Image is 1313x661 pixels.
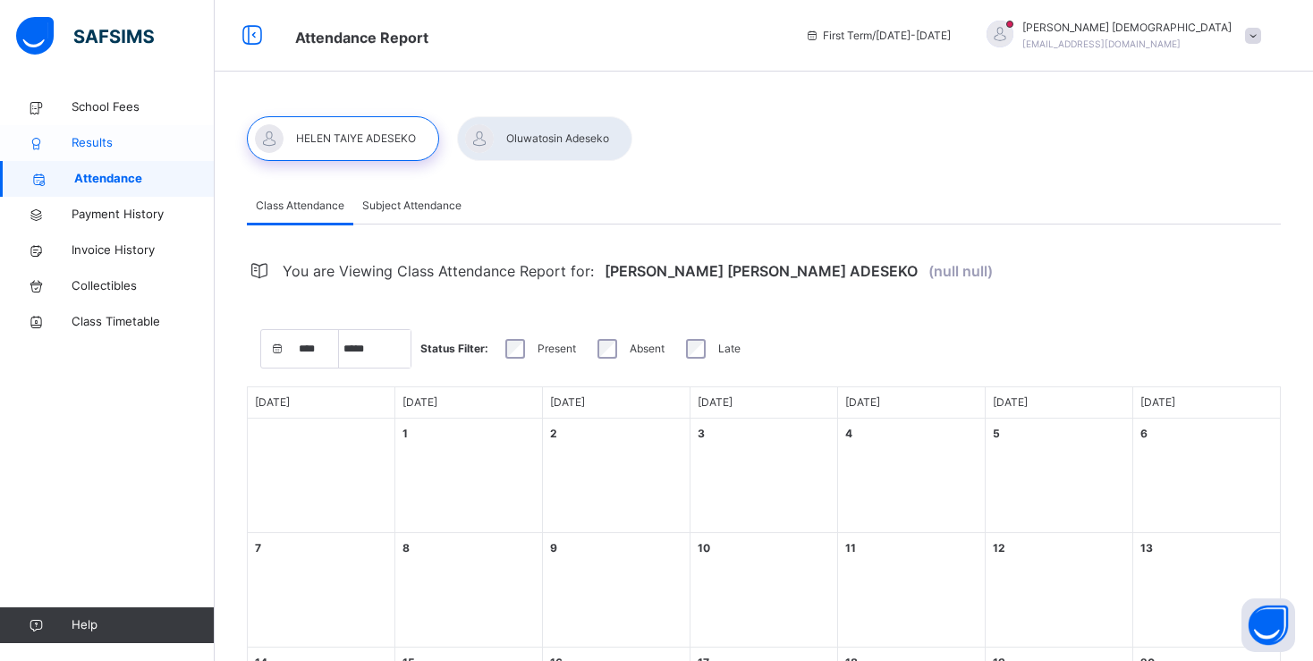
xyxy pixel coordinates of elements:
div: Events for day 6 [1133,419,1281,533]
div: Day of Week [395,387,543,419]
div: Events for day 10 [690,533,838,648]
span: Class Attendance [256,198,344,214]
div: Events for day 4 [838,419,986,533]
div: Events for day 9 [543,533,690,648]
div: BensonAdeseko [969,20,1270,52]
div: 7 [255,540,261,556]
div: 5 [993,426,1000,442]
div: 11 [845,540,856,556]
div: Day of Week [838,387,986,419]
div: Day of Week [986,387,1133,419]
span: Attendance [74,170,215,188]
div: Events for day 3 [690,419,838,533]
div: 12 [993,540,1005,556]
div: 8 [402,540,410,556]
div: Events for day 13 [1133,533,1281,648]
div: 9 [550,540,557,556]
div: 2 [550,426,557,442]
label: Late [718,341,741,357]
span: Collectibles [72,277,215,295]
div: Day of Week [248,387,395,419]
div: Day of Week [690,387,838,419]
div: Events for day 5 [986,419,1133,533]
span: Invoice History [72,242,215,259]
div: Events for day 12 [986,533,1133,648]
label: Present [538,341,576,357]
div: Day of Week [1133,387,1281,419]
span: Help [72,616,214,634]
span: Status Filter: [420,341,488,357]
span: School Fees [72,98,215,116]
div: Events for day 11 [838,533,986,648]
button: Open asap [1241,598,1295,652]
span: Class Timetable [72,313,215,331]
div: 1 [402,426,408,442]
label: Absent [630,341,665,357]
span: (null null) [928,251,993,291]
div: Day of Week [543,387,690,419]
span: [PERSON_NAME] [DEMOGRAPHIC_DATA] [1022,20,1232,36]
div: Events for day 7 [248,533,395,648]
span: Results [72,134,215,152]
span: [PERSON_NAME] [PERSON_NAME] ADESEKO [605,251,918,291]
div: Empty Day [248,419,395,533]
div: 13 [1140,540,1153,556]
span: Attendance Report [295,29,428,47]
div: 10 [698,540,710,556]
div: 6 [1140,426,1148,442]
span: session/term information [805,28,951,44]
span: Subject Attendance [362,198,462,214]
div: Events for day 2 [543,419,690,533]
img: safsims [16,17,154,55]
div: 4 [845,426,852,442]
div: Events for day 1 [395,419,543,533]
div: Events for day 8 [395,533,543,648]
span: [EMAIL_ADDRESS][DOMAIN_NAME] [1022,38,1181,49]
span: You are Viewing Class Attendance Report for: [283,251,594,291]
div: 3 [698,426,705,442]
span: Payment History [72,206,215,224]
